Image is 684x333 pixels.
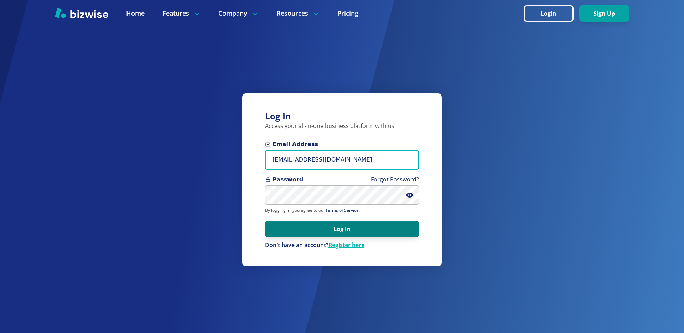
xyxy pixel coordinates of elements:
a: Pricing [337,9,358,18]
a: Login [524,10,579,17]
a: Home [126,9,145,18]
a: Register here [328,241,364,249]
img: Bizwise Logo [55,7,108,18]
input: you@example.com [265,150,419,170]
a: Terms of Service [325,207,359,213]
p: Don't have an account? [265,241,419,249]
p: Features [162,9,201,18]
div: Don't have an account?Register here [265,241,419,249]
p: Resources [276,9,320,18]
button: Sign Up [579,5,629,22]
a: Sign Up [579,10,629,17]
a: Forgot Password? [371,175,419,183]
h3: Log In [265,111,419,122]
button: Log In [265,221,419,237]
p: By logging in, you agree to our . [265,208,419,213]
span: Email Address [265,140,419,149]
p: Access your all-in-one business platform with us. [265,122,419,130]
p: Company [218,9,259,18]
span: Password [265,175,419,184]
button: Login [524,5,574,22]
